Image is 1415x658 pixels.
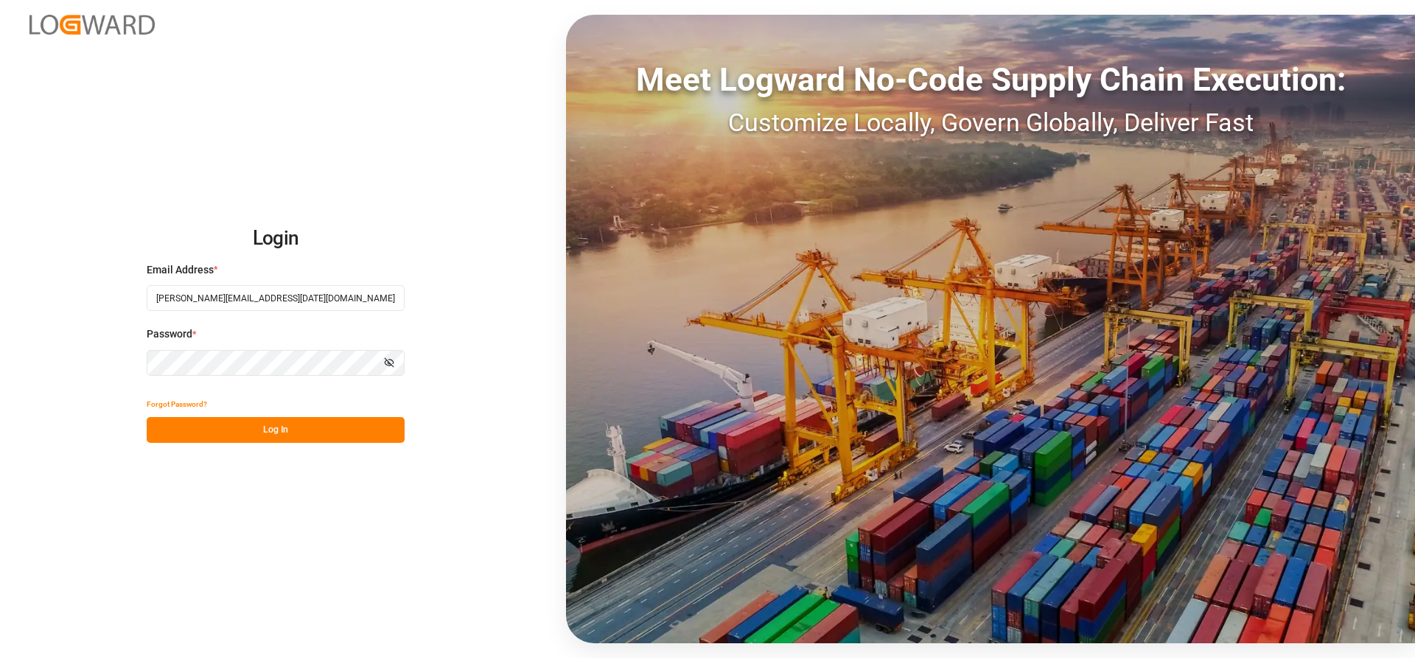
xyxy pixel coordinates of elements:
span: Email Address [147,262,214,278]
span: Password [147,326,192,342]
img: Logward_new_orange.png [29,15,155,35]
div: Meet Logward No-Code Supply Chain Execution: [566,55,1415,104]
input: Enter your email [147,285,405,311]
div: Customize Locally, Govern Globally, Deliver Fast [566,104,1415,141]
button: Log In [147,417,405,443]
h2: Login [147,215,405,262]
button: Forgot Password? [147,391,207,417]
